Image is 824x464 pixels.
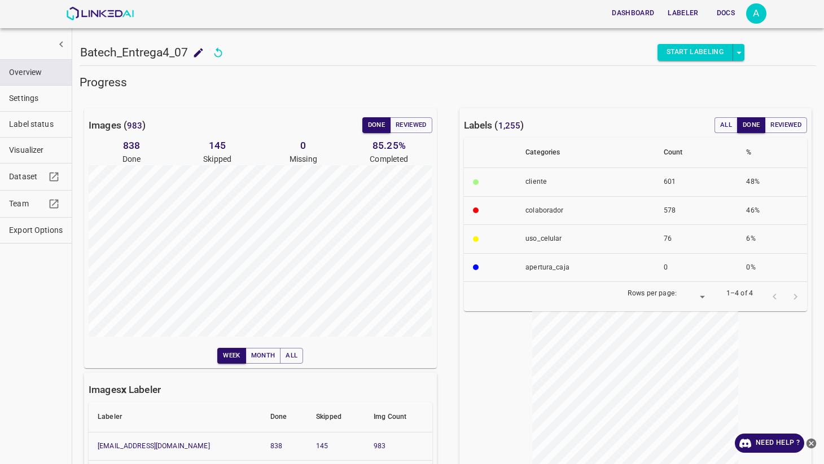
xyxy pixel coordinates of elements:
div: ​ [681,289,708,304]
h6: Labels ( ) [464,117,524,133]
button: Reviewed [765,117,807,133]
h6: Images Labeler [89,382,161,397]
a: 838 [270,442,282,450]
button: Done [362,117,391,133]
span: Settings [9,92,63,104]
h6: 0 [260,138,346,153]
span: Team [9,198,45,210]
img: LinkedAI [66,7,134,20]
a: Dashboard [605,2,661,25]
th: Categories [516,138,655,168]
th: apertura_caja [516,253,655,282]
span: 983 [127,121,142,131]
button: All [280,348,303,364]
span: Export Options [9,224,63,236]
button: All [715,117,738,133]
button: Done [737,117,765,133]
h6: 838 [89,138,174,153]
span: Label status [9,118,63,130]
p: Done [89,153,174,165]
button: Docs [708,4,744,23]
h5: Progress [80,74,816,90]
span: Dataset [9,171,45,183]
div: A [746,3,766,24]
p: Completed [346,153,432,165]
th: % [737,138,807,168]
h5: Batech_Entrega4_07 [80,45,188,60]
button: Week [217,348,246,364]
a: Docs [705,2,746,25]
p: Skipped [174,153,260,165]
th: uso_celular [516,225,655,254]
button: Open settings [746,3,766,24]
span: Overview [9,67,63,78]
th: 48% [737,168,807,197]
span: 1,255 [498,121,521,131]
button: show more [51,34,72,55]
th: 0% [737,253,807,282]
div: split button [658,44,744,61]
button: Month [246,348,281,364]
th: 76 [655,225,737,254]
th: 601 [655,168,737,197]
b: x [121,384,126,395]
th: Count [655,138,737,168]
th: Skipped [307,402,365,432]
a: Need Help ? [735,434,804,453]
th: cliente [516,168,655,197]
button: Reviewed [390,117,432,133]
p: Missing [260,153,346,165]
button: Start Labeling [658,44,733,61]
th: colaborador [516,196,655,225]
button: select role [733,44,744,61]
button: Dashboard [607,4,659,23]
th: Labeler [89,402,261,432]
h6: 145 [174,138,260,153]
th: Done [261,402,308,432]
h6: 85.25 % [346,138,432,153]
th: Img Count [365,402,432,432]
a: 983 [374,442,385,450]
span: Visualizer [9,144,63,156]
p: Rows per page: [628,289,677,299]
th: 6% [737,225,807,254]
th: 46% [737,196,807,225]
a: [EMAIL_ADDRESS][DOMAIN_NAME] [98,442,210,450]
button: add to shopping cart [188,42,209,63]
th: 0 [655,253,737,282]
th: 578 [655,196,737,225]
p: 1–4 of 4 [726,289,753,299]
h6: Images ( ) [89,117,146,133]
a: Labeler [661,2,705,25]
button: Labeler [663,4,703,23]
button: close-help [804,434,818,453]
a: 145 [316,442,328,450]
